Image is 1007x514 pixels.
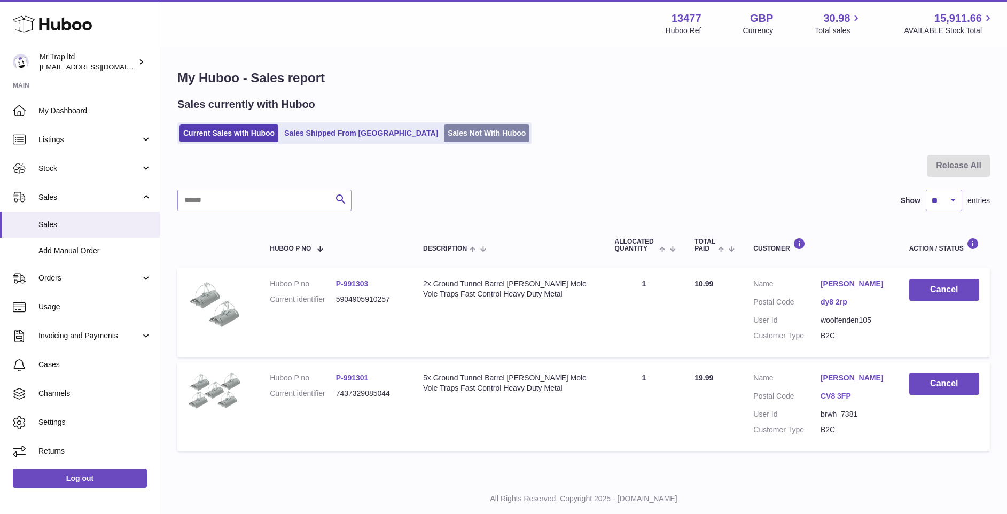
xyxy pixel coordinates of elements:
[753,425,821,435] dt: Customer Type
[694,373,713,382] span: 19.99
[38,163,140,174] span: Stock
[270,373,335,383] dt: Huboo P no
[753,409,821,419] dt: User Id
[336,294,402,305] dd: 5904905910257
[280,124,442,142] a: Sales Shipped From [GEOGRAPHIC_DATA]
[909,238,979,252] div: Action / Status
[38,106,152,116] span: My Dashboard
[904,26,994,36] span: AVAILABLE Stock Total
[423,279,594,299] div: 2x Ground Tunnel Barrel [PERSON_NAME] Mole Vole Traps Fast Control Heavy Duty Metal
[604,362,684,451] td: 1
[38,192,140,203] span: Sales
[13,54,29,70] img: office@grabacz.eu
[38,246,152,256] span: Add Manual Order
[270,388,335,399] dt: Current identifier
[672,11,701,26] strong: 13477
[423,373,594,393] div: 5x Ground Tunnel Barrel [PERSON_NAME] Mole Vole Traps Fast Control Heavy Duty Metal
[753,279,821,292] dt: Name
[821,315,888,325] dd: woolfenden105
[694,238,715,252] span: Total paid
[270,279,335,289] dt: Huboo P no
[38,360,152,370] span: Cases
[821,409,888,419] dd: brwh_7381
[270,245,311,252] span: Huboo P no
[336,373,369,382] a: P-991301
[753,238,887,252] div: Customer
[815,11,862,36] a: 30.98 Total sales
[753,331,821,341] dt: Customer Type
[444,124,529,142] a: Sales Not With Huboo
[694,279,713,288] span: 10.99
[821,391,888,401] a: CV8 3FP
[967,196,990,206] span: entries
[188,373,241,409] img: $_57.JPG
[38,302,152,312] span: Usage
[604,268,684,357] td: 1
[177,69,990,87] h1: My Huboo - Sales report
[38,417,152,427] span: Settings
[38,331,140,341] span: Invoicing and Payments
[38,446,152,456] span: Returns
[823,11,850,26] span: 30.98
[423,245,467,252] span: Description
[821,425,888,435] dd: B2C
[909,373,979,395] button: Cancel
[169,494,998,504] p: All Rights Reserved. Copyright 2025 - [DOMAIN_NAME]
[821,297,888,307] a: dy8 2rp
[13,469,147,488] a: Log out
[40,63,157,71] span: [EMAIL_ADDRESS][DOMAIN_NAME]
[753,297,821,310] dt: Postal Code
[38,388,152,399] span: Channels
[901,196,920,206] label: Show
[336,279,369,288] a: P-991303
[188,279,241,329] img: $_57.JPG
[821,279,888,289] a: [PERSON_NAME]
[821,331,888,341] dd: B2C
[179,124,278,142] a: Current Sales with Huboo
[750,11,773,26] strong: GBP
[821,373,888,383] a: [PERSON_NAME]
[934,11,982,26] span: 15,911.66
[336,388,402,399] dd: 7437329085044
[743,26,774,36] div: Currency
[270,294,335,305] dt: Current identifier
[666,26,701,36] div: Huboo Ref
[753,315,821,325] dt: User Id
[815,26,862,36] span: Total sales
[40,52,136,72] div: Mr.Trap ltd
[904,11,994,36] a: 15,911.66 AVAILABLE Stock Total
[753,373,821,386] dt: Name
[38,220,152,230] span: Sales
[177,97,315,112] h2: Sales currently with Huboo
[615,238,657,252] span: ALLOCATED Quantity
[38,135,140,145] span: Listings
[38,273,140,283] span: Orders
[753,391,821,404] dt: Postal Code
[909,279,979,301] button: Cancel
